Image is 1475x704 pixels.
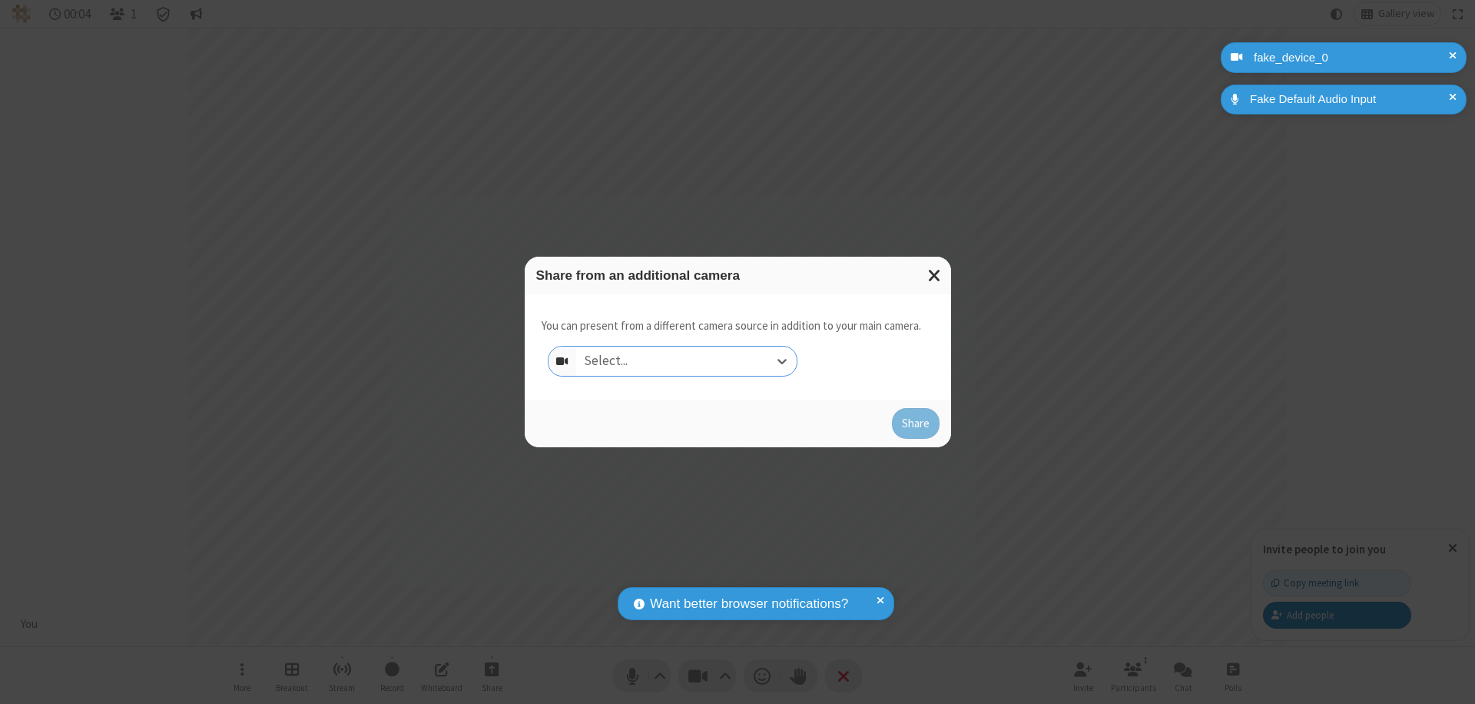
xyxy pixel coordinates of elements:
[542,317,921,335] p: You can present from a different camera source in addition to your main camera.
[919,257,951,294] button: Close modal
[1248,49,1455,67] div: fake_device_0
[650,594,848,614] span: Want better browser notifications?
[1245,91,1455,108] div: Fake Default Audio Input
[536,268,940,283] h3: Share from an additional camera
[892,408,940,439] button: Share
